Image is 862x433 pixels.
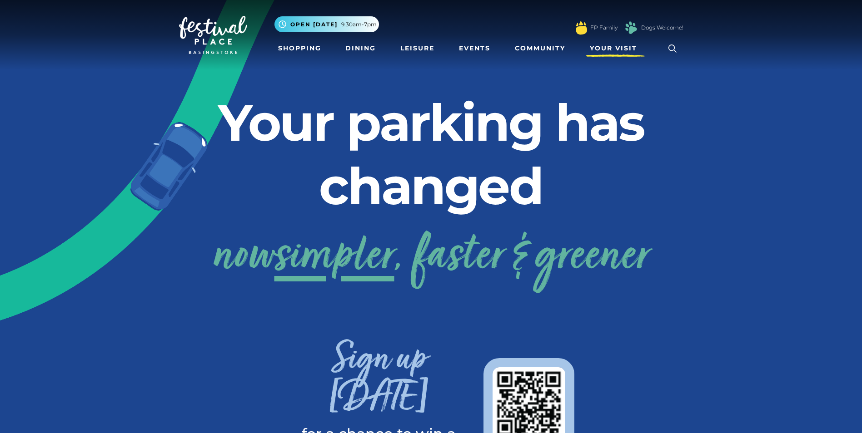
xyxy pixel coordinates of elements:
[179,16,247,54] img: Festival Place Logo
[455,40,494,57] a: Events
[511,40,569,57] a: Community
[274,221,394,294] span: simpler
[213,221,649,294] a: nowsimpler, faster & greener
[641,24,683,32] a: Dogs Welcome!
[590,24,618,32] a: FP Family
[288,342,470,427] h3: Sign up [DATE]
[341,20,377,29] span: 9.30am-7pm
[290,20,338,29] span: Open [DATE]
[179,91,683,218] h2: Your parking has changed
[274,40,325,57] a: Shopping
[342,40,379,57] a: Dining
[590,44,637,53] span: Your Visit
[586,40,645,57] a: Your Visit
[397,40,438,57] a: Leisure
[274,16,379,32] button: Open [DATE] 9.30am-7pm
